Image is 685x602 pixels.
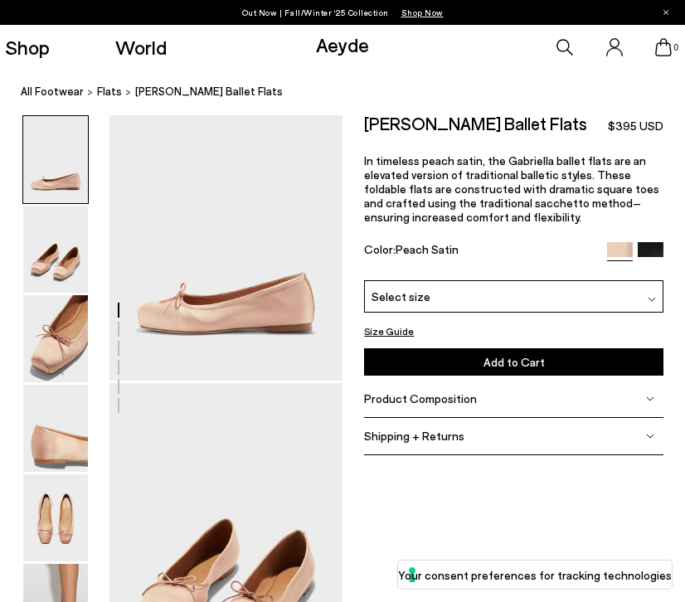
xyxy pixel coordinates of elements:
h2: [PERSON_NAME] Ballet Flats [364,115,587,132]
img: svg%3E [648,296,656,304]
a: Shop [5,37,50,57]
button: Add to Cart [364,348,663,376]
label: Your consent preferences for tracking technologies [398,566,672,584]
img: Gabriella Satin Ballet Flats - Image 3 [23,295,88,382]
nav: breadcrumb [21,70,685,115]
button: Size Guide [364,323,414,339]
a: flats [97,83,122,100]
div: Color: [364,243,597,262]
span: Shipping + Returns [364,429,464,443]
a: Aeyde [316,32,369,56]
span: In timeless peach satin, the Gabriella ballet flats are an elevated version of traditional ballet... [364,153,659,224]
span: Product Composition [364,391,477,405]
a: All Footwear [21,83,84,100]
button: Your consent preferences for tracking technologies [398,561,672,589]
span: 0 [672,43,680,52]
span: Select size [372,288,430,305]
span: Navigate to /collections/new-in [401,7,444,17]
img: svg%3E [646,432,654,440]
span: Peach Satin [396,243,459,257]
p: Out Now | Fall/Winter ‘25 Collection [242,4,444,21]
img: Gabriella Satin Ballet Flats - Image 1 [23,116,88,203]
img: Gabriella Satin Ballet Flats - Image 2 [23,206,88,293]
a: 0 [655,38,672,56]
span: Add to Cart [483,355,545,369]
span: $395 USD [608,118,663,134]
span: flats [97,85,122,98]
img: Gabriella Satin Ballet Flats - Image 5 [23,474,88,561]
a: World [115,37,167,57]
span: [PERSON_NAME] Ballet Flats [135,83,283,100]
img: Gabriella Satin Ballet Flats - Image 4 [23,385,88,472]
img: svg%3E [646,395,654,403]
